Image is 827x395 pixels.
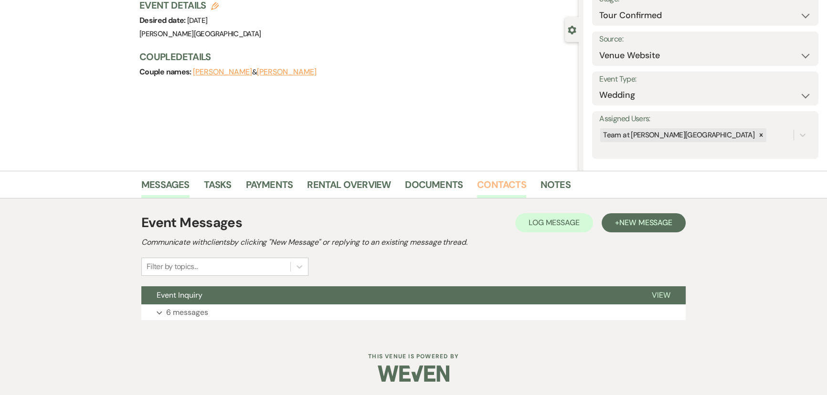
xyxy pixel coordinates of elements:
div: Filter by topics... [147,261,198,272]
h1: Event Messages [141,213,242,233]
button: Event Inquiry [141,286,636,304]
a: Tasks [204,177,232,198]
span: [DATE] [187,16,207,25]
span: New Message [619,218,672,228]
span: Desired date: [139,15,187,25]
span: View [652,290,670,300]
label: Source: [599,32,811,46]
button: Close lead details [568,25,576,34]
button: [PERSON_NAME] [193,68,252,76]
span: Event Inquiry [157,290,202,300]
span: Couple names: [139,67,193,77]
img: Weven Logo [378,357,449,390]
a: Messages [141,177,190,198]
p: 6 messages [166,306,208,319]
label: Event Type: [599,73,811,86]
a: Rental Overview [307,177,391,198]
a: Payments [246,177,293,198]
h3: Couple Details [139,50,569,63]
span: & [193,67,316,77]
button: Log Message [515,213,593,232]
h2: Communicate with clients by clicking "New Message" or replying to an existing message thread. [141,237,686,248]
span: Log Message [529,218,580,228]
button: 6 messages [141,304,686,321]
label: Assigned Users: [599,112,811,126]
button: [PERSON_NAME] [257,68,316,76]
a: Contacts [477,177,526,198]
button: View [636,286,686,304]
div: Team at [PERSON_NAME][GEOGRAPHIC_DATA] [600,128,756,142]
span: [PERSON_NAME][GEOGRAPHIC_DATA] [139,29,261,39]
button: +New Message [602,213,686,232]
a: Documents [405,177,463,198]
a: Notes [541,177,571,198]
